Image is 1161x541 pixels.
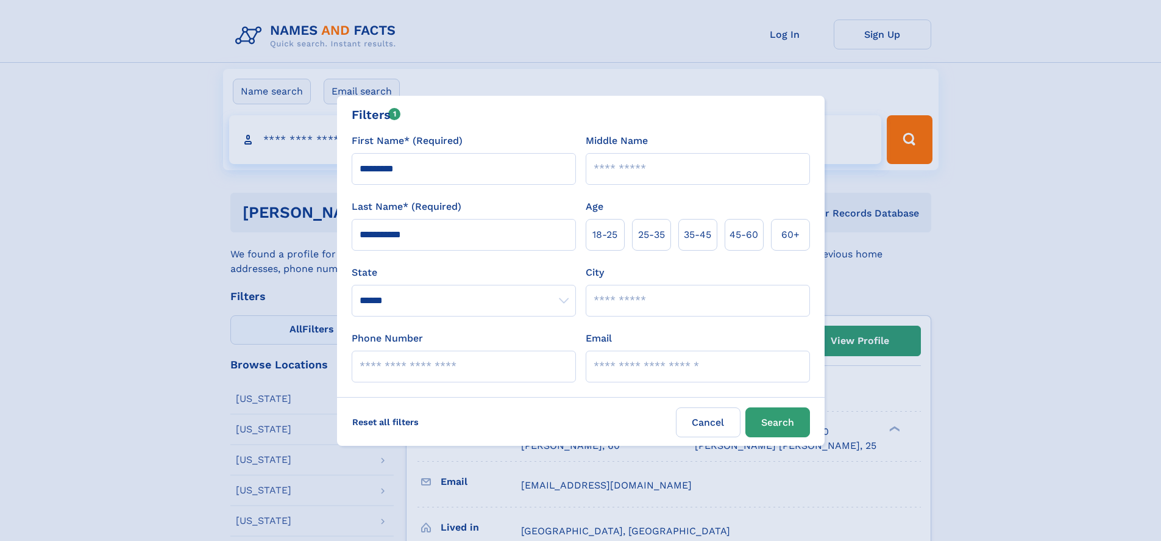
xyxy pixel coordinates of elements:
[352,134,463,148] label: First Name* (Required)
[781,228,800,242] span: 60+
[745,407,810,437] button: Search
[638,228,665,242] span: 25‑35
[730,228,758,242] span: 45‑60
[676,407,740,437] label: Cancel
[344,407,427,437] label: Reset all filters
[684,228,711,242] span: 35‑45
[352,199,461,214] label: Last Name* (Required)
[586,265,604,280] label: City
[352,265,576,280] label: State
[586,331,612,346] label: Email
[592,228,617,242] span: 18‑25
[352,331,423,346] label: Phone Number
[352,106,401,124] div: Filters
[586,199,603,214] label: Age
[586,134,648,148] label: Middle Name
